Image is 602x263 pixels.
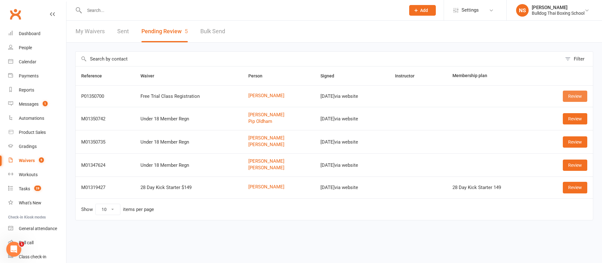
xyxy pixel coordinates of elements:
a: [PERSON_NAME] [248,112,309,118]
div: M01350742 [81,116,129,122]
div: Show [81,204,154,215]
a: Gradings [8,139,66,154]
div: Roll call [19,240,34,245]
div: Filter [574,55,584,63]
div: People [19,45,32,50]
a: People [8,41,66,55]
a: [PERSON_NAME] [248,159,309,164]
span: 28 [34,186,41,191]
div: Messages [19,102,39,107]
div: Workouts [19,172,38,177]
span: 1 [19,242,24,247]
div: [DATE] via website [320,163,384,168]
div: M01319427 [81,185,129,190]
input: Search by contact [76,52,562,66]
div: Free Trial Class Registration [140,94,237,99]
div: Calendar [19,59,36,64]
div: M01350735 [81,139,129,145]
div: [DATE] via website [320,139,384,145]
span: 1 [43,101,48,106]
a: Pip Oldham [248,119,309,124]
div: M01347624 [81,163,129,168]
a: Clubworx [8,6,23,22]
a: Review [563,182,587,193]
a: [PERSON_NAME] [248,184,309,190]
div: Waivers [19,158,35,163]
span: Add [420,8,428,13]
button: Add [409,5,436,16]
div: Under 18 Member Regn [140,163,237,168]
a: [PERSON_NAME] [248,135,309,141]
a: Roll call [8,236,66,250]
a: Reports [8,83,66,97]
button: Pending Review5 [141,21,188,42]
div: Tasks [19,186,30,191]
a: [PERSON_NAME] [248,142,309,147]
a: [PERSON_NAME] [248,93,309,98]
div: 28 Day Kick Starter 149 [452,185,533,190]
div: What's New [19,200,41,205]
span: Person [248,73,269,78]
a: Messages 1 [8,97,66,111]
div: [DATE] via website [320,94,384,99]
a: Payments [8,69,66,83]
button: Reference [81,72,109,80]
a: Tasks 28 [8,182,66,196]
button: Person [248,72,269,80]
span: 5 [185,28,188,34]
a: Calendar [8,55,66,69]
div: 28 Day Kick Starter $149 [140,185,237,190]
div: items per page [123,207,154,212]
a: [PERSON_NAME] [248,165,309,171]
span: 5 [39,157,44,163]
a: Waivers 5 [8,154,66,168]
div: General attendance [19,226,57,231]
div: Under 18 Member Regn [140,116,237,122]
div: [DATE] via website [320,116,384,122]
a: Sent [117,21,129,42]
div: Gradings [19,144,37,149]
div: Class check-in [19,254,46,259]
th: Membership plan [447,66,538,85]
span: Settings [462,3,479,17]
div: Bulldog Thai Boxing School [532,10,584,16]
div: [PERSON_NAME] [532,5,584,10]
div: [DATE] via website [320,185,384,190]
a: Review [563,91,587,102]
div: P01350700 [81,94,129,99]
a: Workouts [8,168,66,182]
span: Signed [320,73,341,78]
button: Waiver [140,72,161,80]
button: Instructor [395,72,421,80]
div: Automations [19,116,44,121]
div: Product Sales [19,130,46,135]
a: My Waivers [76,21,105,42]
span: Reference [81,73,109,78]
a: Review [563,113,587,124]
a: Review [563,136,587,148]
div: Dashboard [19,31,40,36]
div: Under 18 Member Regn [140,139,237,145]
div: NS [516,4,529,17]
span: Waiver [140,73,161,78]
a: Dashboard [8,27,66,41]
a: Automations [8,111,66,125]
button: Filter [562,52,593,66]
button: Signed [320,72,341,80]
input: Search... [82,6,401,15]
iframe: Intercom live chat [6,242,21,257]
a: General attendance kiosk mode [8,222,66,236]
div: Payments [19,73,39,78]
a: Product Sales [8,125,66,139]
span: Instructor [395,73,421,78]
div: Reports [19,87,34,92]
a: Review [563,160,587,171]
a: What's New [8,196,66,210]
a: Bulk Send [200,21,225,42]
